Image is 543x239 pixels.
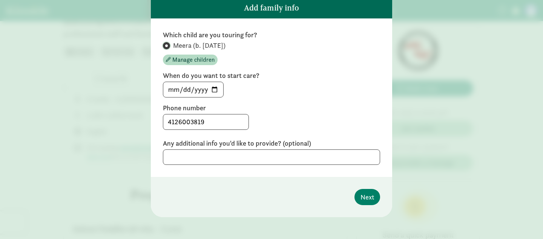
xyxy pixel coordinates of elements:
[360,192,374,202] span: Next
[163,30,380,40] label: Which child are you touring for?
[163,55,218,65] button: Manage children
[163,71,380,80] label: When do you want to start care?
[354,189,380,205] button: Next
[172,55,215,64] span: Manage children
[173,41,225,50] span: Meera (b. [DATE])
[163,104,380,113] label: Phone number
[244,3,299,12] h5: Add family info
[163,139,380,148] label: Any additional info you'd like to provide? (optional)
[163,114,248,129] input: 5555555555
